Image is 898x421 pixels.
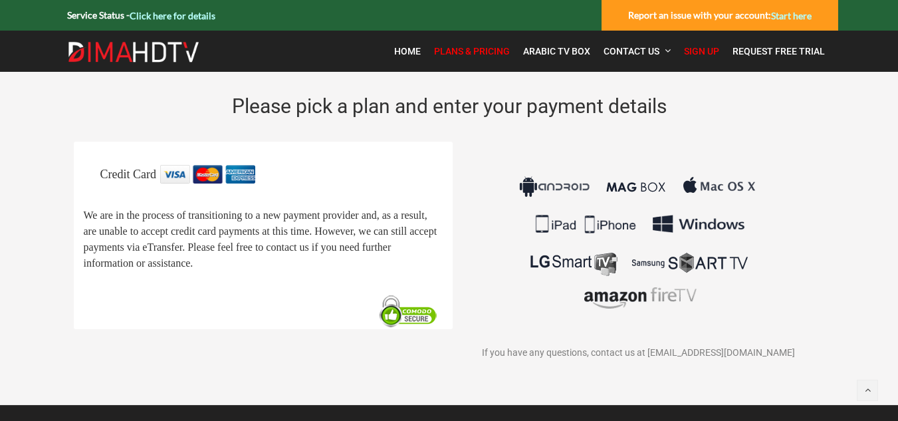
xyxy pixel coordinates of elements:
[732,46,825,57] span: Request Free Trial
[726,37,832,65] a: Request Free Trial
[388,37,427,65] a: Home
[628,9,812,21] strong: Report an issue with your account:
[677,37,726,65] a: Sign Up
[771,10,812,21] a: Start here
[604,46,659,57] span: Contact Us
[100,168,156,181] span: Credit Card
[130,10,215,21] a: Click here for details
[684,46,719,57] span: Sign Up
[857,380,878,401] a: Back to top
[232,94,667,118] span: Please pick a plan and enter your payment details
[67,41,200,63] img: Dima HDTV
[597,37,677,65] a: Contact Us
[67,9,215,21] strong: Service Status -
[394,46,421,57] span: Home
[523,46,590,57] span: Arabic TV Box
[427,37,516,65] a: Plans & Pricing
[84,210,437,269] span: We are in the process of transitioning to a new payment provider and, as a result, are unable to ...
[434,46,510,57] span: Plans & Pricing
[516,37,597,65] a: Arabic TV Box
[482,347,795,358] span: If you have any questions, contact us at [EMAIL_ADDRESS][DOMAIN_NAME]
